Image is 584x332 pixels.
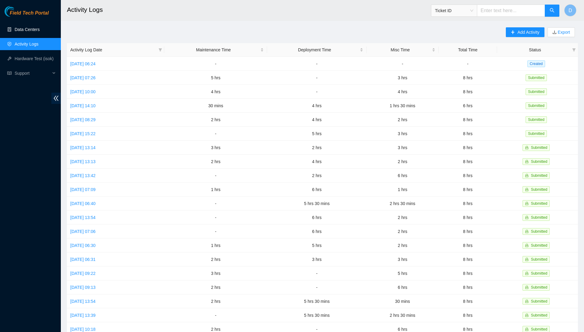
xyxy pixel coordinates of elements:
[439,127,497,141] td: 8 hrs
[506,27,544,37] button: plusAdd Activity
[367,294,439,308] td: 30 mins
[435,6,473,15] span: Ticket ID
[525,299,529,303] span: lock
[267,57,366,71] td: -
[439,266,497,280] td: 8 hrs
[367,99,439,113] td: 1 hrs 30 mins
[164,183,267,197] td: 1 hrs
[5,6,31,17] img: Akamai Technologies
[267,238,366,252] td: 5 hrs
[531,327,547,331] span: Submitted
[526,130,547,137] span: Submitted
[70,299,96,304] a: [DATE] 13:54
[531,201,547,206] span: Submitted
[267,224,366,238] td: 6 hrs
[70,229,96,234] a: [DATE] 07:06
[267,197,366,210] td: 5 hrs 30 mins
[267,266,366,280] td: -
[531,229,547,234] span: Submitted
[164,238,267,252] td: 1 hrs
[367,210,439,224] td: 2 hrs
[164,155,267,169] td: 2 hrs
[527,60,545,67] span: Created
[70,131,96,136] a: [DATE] 15:22
[571,45,577,54] span: filter
[526,74,547,81] span: Submitted
[531,313,547,317] span: Submitted
[439,169,497,183] td: 8 hrs
[439,183,497,197] td: 8 hrs
[525,286,529,289] span: lock
[525,313,529,317] span: lock
[550,8,554,14] span: search
[267,183,366,197] td: 6 hrs
[267,127,366,141] td: 5 hrs
[367,308,439,322] td: 2 hrs 30 mins
[439,280,497,294] td: 8 hrs
[564,4,576,16] button: D
[15,42,39,46] a: Activity Logs
[526,102,547,109] span: Submitted
[525,202,529,205] span: lock
[367,71,439,85] td: 3 hrs
[439,85,497,99] td: 8 hrs
[531,215,547,220] span: Submitted
[70,285,96,290] a: [DATE] 09:13
[531,187,547,192] span: Submitted
[525,258,529,261] span: lock
[70,201,96,206] a: [DATE] 06:40
[267,113,366,127] td: 4 hrs
[70,173,96,178] a: [DATE] 13:42
[70,243,96,248] a: [DATE] 06:30
[367,127,439,141] td: 3 hrs
[70,89,96,94] a: [DATE] 10:00
[70,117,96,122] a: [DATE] 08:29
[511,30,515,35] span: plus
[439,113,497,127] td: 8 hrs
[367,141,439,155] td: 3 hrs
[531,243,547,248] span: Submitted
[164,210,267,224] td: -
[439,210,497,224] td: 8 hrs
[164,141,267,155] td: 3 hrs
[70,145,96,150] a: [DATE] 13:14
[164,57,267,71] td: -
[15,27,40,32] a: Data Centers
[267,308,366,322] td: 5 hrs 30 mins
[439,252,497,266] td: 8 hrs
[267,210,366,224] td: 6 hrs
[367,238,439,252] td: 2 hrs
[439,294,497,308] td: 8 hrs
[531,299,547,303] span: Submitted
[267,71,366,85] td: -
[367,57,439,71] td: -
[367,155,439,169] td: 2 hrs
[164,127,267,141] td: -
[367,113,439,127] td: 2 hrs
[525,216,529,219] span: lock
[439,197,497,210] td: 8 hrs
[267,280,366,294] td: -
[70,103,96,108] a: [DATE] 14:10
[158,48,162,52] span: filter
[439,71,497,85] td: 8 hrs
[164,294,267,308] td: 2 hrs
[439,141,497,155] td: 8 hrs
[572,48,576,52] span: filter
[367,252,439,266] td: 3 hrs
[164,308,267,322] td: -
[526,116,547,123] span: Submitted
[267,99,366,113] td: 4 hrs
[70,46,156,53] span: Activity Log Date
[525,244,529,247] span: lock
[267,155,366,169] td: 4 hrs
[15,56,54,61] a: Hardware Test (isok)
[367,183,439,197] td: 1 hrs
[267,294,366,308] td: 5 hrs 30 mins
[525,160,529,163] span: lock
[10,10,49,16] span: Field Tech Portal
[367,197,439,210] td: 2 hrs 30 mins
[164,252,267,266] td: 2 hrs
[439,43,497,57] th: Total Time
[267,141,366,155] td: 2 hrs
